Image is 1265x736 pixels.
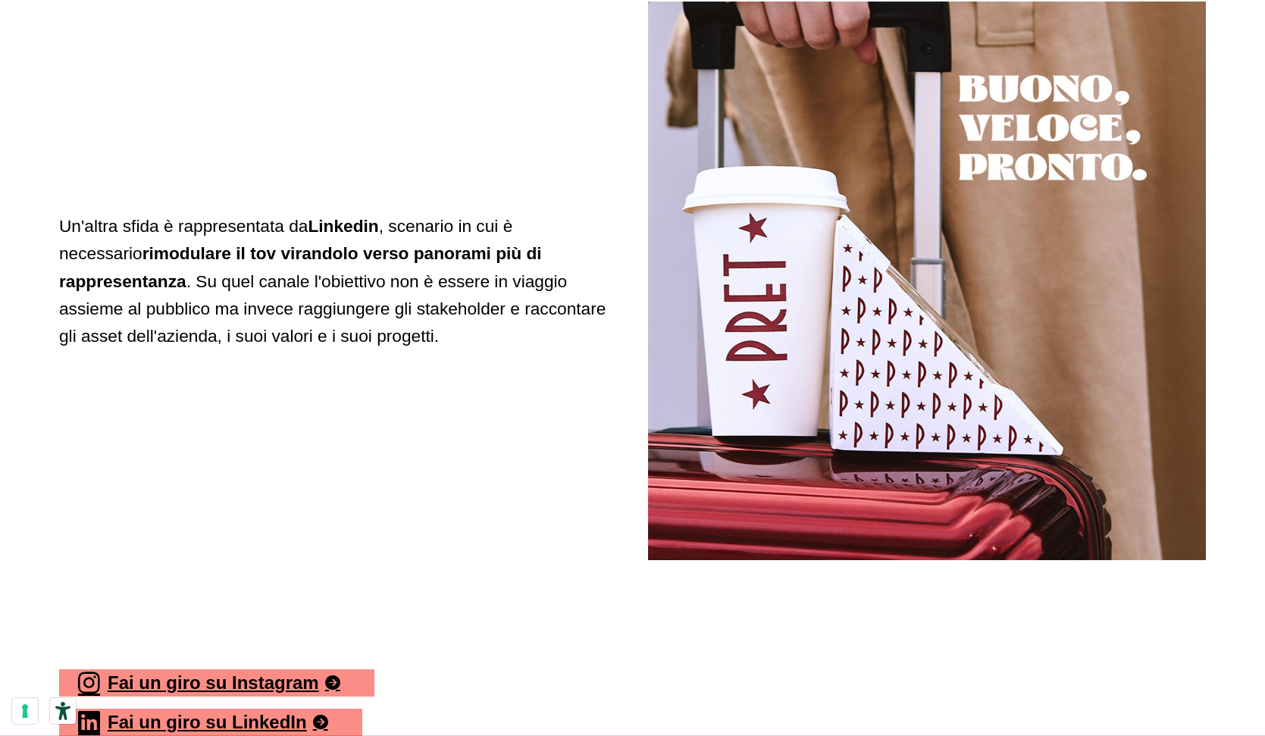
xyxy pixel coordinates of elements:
a: Fai un giro su LinkedIn [59,709,362,736]
a: Fai un giro su Instagram [59,669,374,697]
button: Le tue preferenze relative al consenso per le tecnologie di tracciamento [12,698,38,724]
button: Strumenti di accessibilità [50,698,76,724]
strong: rimodulare il tov virandolo verso panorami più di rappresentanza [59,243,542,290]
p: Un'altra sfida è rappresentata da , scenario in cui è necessario . Su quel canale l'obiettivo non... [59,212,618,350]
strong: Linkedin [308,216,378,236]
